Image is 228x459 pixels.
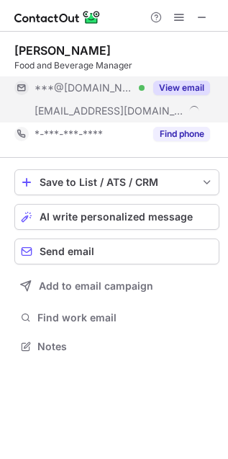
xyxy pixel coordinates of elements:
span: [EMAIL_ADDRESS][DOMAIN_NAME] [35,104,184,117]
button: AI write personalized message [14,204,219,230]
span: ***@[DOMAIN_NAME] [35,81,134,94]
div: [PERSON_NAME] [14,43,111,58]
span: AI write personalized message [40,211,193,223]
button: Notes [14,337,219,357]
span: Notes [37,340,214,353]
button: Add to email campaign [14,273,219,299]
img: ContactOut v5.3.10 [14,9,101,26]
button: Reveal Button [153,81,210,95]
button: Send email [14,239,219,264]
div: Food and Beverage Manager [14,59,219,72]
button: save-profile-one-click [14,169,219,195]
div: Save to List / ATS / CRM [40,177,194,188]
span: Add to email campaign [39,280,153,292]
button: Find work email [14,308,219,328]
button: Reveal Button [153,127,210,141]
span: Find work email [37,311,214,324]
span: Send email [40,246,94,257]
